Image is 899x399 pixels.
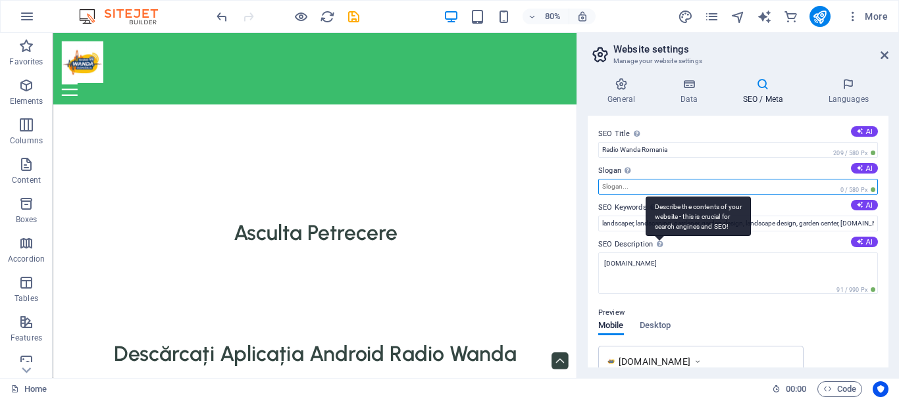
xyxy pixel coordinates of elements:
[838,185,878,195] span: 0 / 580 Px
[346,9,361,24] button: save
[846,10,888,23] span: More
[320,9,335,24] i: Reload page
[10,96,43,106] p: Elements
[795,384,797,394] span: :
[640,317,671,336] span: Desktop
[14,293,38,304] p: Tables
[215,9,230,24] i: Undo: Edit title (Ctrl+Z)
[660,78,723,105] h4: Data
[613,55,862,67] h3: Manage your website settings
[11,381,47,397] a: Click to cancel selection. Double-click to open Pages
[786,381,806,397] span: 00 00
[678,9,693,24] i: Design (Ctrl+Alt+Y)
[757,9,773,24] button: text_generator
[9,57,43,67] p: Favorites
[851,163,878,174] button: Slogan
[607,357,615,365] img: cropped-2025-06-12logo-LbZkZQNC1zRMYBqErn8PdA-ka6VnAYVLc-YP9dL0oE17g.png
[723,78,808,105] h4: SEO / Meta
[214,9,230,24] button: undo
[704,9,720,24] button: pages
[598,179,878,195] input: Slogan...
[598,317,624,336] span: Mobile
[523,9,569,24] button: 80%
[823,381,856,397] span: Code
[16,214,38,225] p: Boxes
[76,9,174,24] img: Editor Logo
[704,9,719,24] i: Pages (Ctrl+Alt+S)
[817,381,862,397] button: Code
[598,237,878,252] label: SEO Description
[598,126,878,142] label: SEO Title
[577,11,588,22] i: On resize automatically adjust zoom level to fit chosen device.
[619,355,690,368] span: [DOMAIN_NAME]
[346,9,361,24] i: Save (Ctrl+S)
[757,9,772,24] i: AI Writer
[783,9,799,24] button: commerce
[598,200,878,216] label: SEO Keywords
[812,9,827,24] i: Publish
[613,43,888,55] h2: Website settings
[808,78,888,105] h4: Languages
[678,9,694,24] button: design
[8,254,45,264] p: Accordion
[598,321,671,346] div: Preview
[588,78,660,105] h4: General
[851,126,878,137] button: SEO Title
[873,381,888,397] button: Usercentrics
[851,237,878,247] button: SEO DescriptionDescribe the contents of your website - this is crucial for search engines and SEO!
[783,9,798,24] i: Commerce
[598,163,878,179] label: Slogan
[731,9,746,24] button: navigator
[809,6,831,27] button: publish
[10,135,43,146] p: Columns
[542,9,563,24] h6: 80%
[841,6,893,27] button: More
[834,285,878,294] span: 91 / 990 Px
[831,149,878,158] span: 209 / 580 Px
[646,197,751,236] div: Describe the contents of your website - this is crucial for search engines and SEO!
[11,333,42,343] p: Features
[12,175,41,185] p: Content
[772,381,807,397] h6: Session time
[851,200,878,210] button: SEO Keywords
[293,9,309,24] button: Click here to leave preview mode and continue editing
[598,305,625,321] p: Preview
[319,9,335,24] button: reload
[731,9,746,24] i: Navigator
